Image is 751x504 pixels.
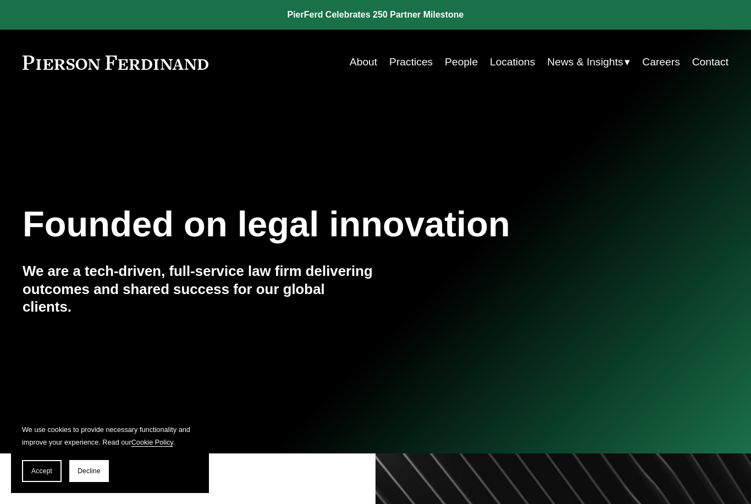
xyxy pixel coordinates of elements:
a: About [350,52,377,73]
section: Cookie banner [11,413,209,493]
a: Locations [490,52,535,73]
span: Accept [31,467,52,475]
a: folder dropdown [547,52,630,73]
a: Careers [642,52,680,73]
a: Contact [692,52,728,73]
button: Accept [22,460,62,482]
p: We use cookies to provide necessary functionality and improve your experience. Read our . [22,424,198,449]
button: Decline [69,460,109,482]
span: Decline [78,467,101,475]
span: News & Insights [547,53,623,72]
a: People [445,52,478,73]
a: Practices [389,52,433,73]
h1: Founded on legal innovation [23,204,611,245]
h4: We are a tech-driven, full-service law firm delivering outcomes and shared success for our global... [23,262,375,316]
a: Cookie Policy [131,438,173,446]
